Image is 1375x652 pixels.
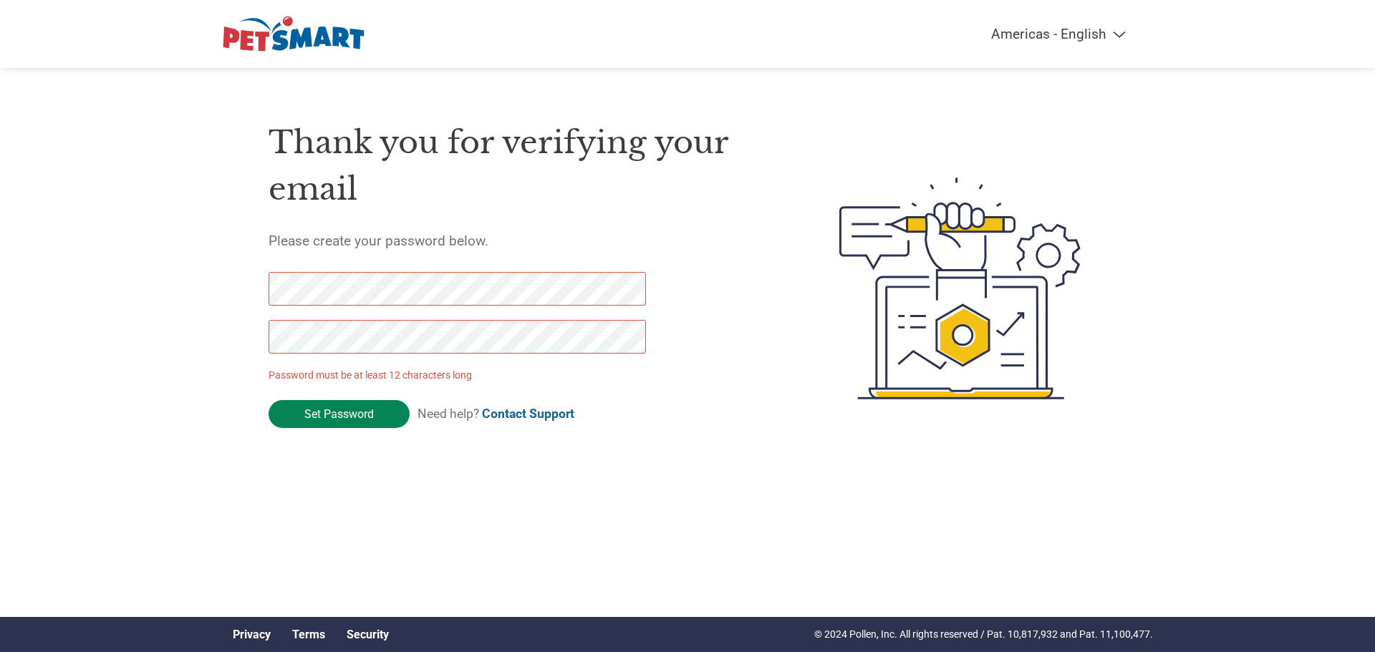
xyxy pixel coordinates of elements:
a: Security [347,628,389,641]
h1: Thank you for verifying your email [269,120,771,212]
a: Privacy [233,628,271,641]
a: Terms [292,628,325,641]
img: PetSmart [222,14,365,54]
h5: Please create your password below. [269,233,771,249]
p: © 2024 Pollen, Inc. All rights reserved / Pat. 10,817,932 and Pat. 11,100,477. [814,627,1153,642]
a: Contact Support [482,407,574,421]
img: create-password [814,99,1107,478]
p: Password must be at least 12 characters long [269,368,651,383]
span: Need help? [418,407,574,421]
input: Set Password [269,400,410,428]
